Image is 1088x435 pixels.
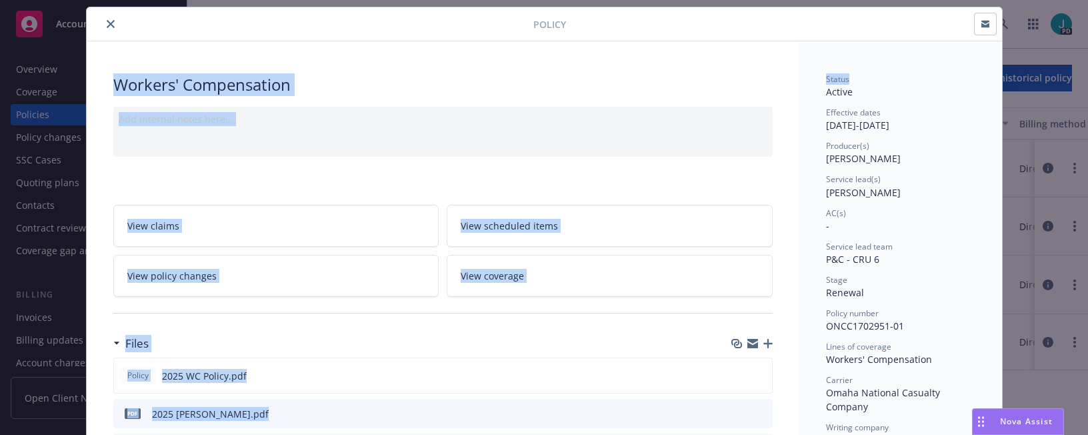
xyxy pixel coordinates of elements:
[973,409,989,434] div: Drag to move
[1000,416,1053,427] span: Nova Assist
[826,186,901,199] span: [PERSON_NAME]
[826,173,881,185] span: Service lead(s)
[734,407,745,421] button: download file
[826,422,889,433] span: Writing company
[461,269,524,283] span: View coverage
[152,407,269,421] div: 2025 [PERSON_NAME].pdf
[826,152,901,165] span: [PERSON_NAME]
[125,408,141,418] span: pdf
[972,408,1064,435] button: Nova Assist
[826,73,849,85] span: Status
[826,207,846,219] span: AC(s)
[826,386,943,413] span: Omaha National Casualty Company
[125,370,151,382] span: Policy
[826,253,879,266] span: P&C - CRU 6
[755,407,767,421] button: preview file
[113,335,149,352] div: Files
[103,16,119,32] button: close
[127,219,179,233] span: View claims
[826,353,932,366] span: Workers' Compensation
[826,320,904,332] span: ONCC1702951-01
[733,369,744,383] button: download file
[461,219,558,233] span: View scheduled items
[826,220,829,232] span: -
[826,107,881,118] span: Effective dates
[826,241,893,252] span: Service lead team
[113,73,773,96] div: Workers' Compensation
[826,341,891,352] span: Lines of coverage
[447,205,773,247] a: View scheduled items
[826,140,869,151] span: Producer(s)
[533,17,566,31] span: Policy
[826,286,864,299] span: Renewal
[826,374,853,386] span: Carrier
[826,274,847,286] span: Stage
[826,308,879,319] span: Policy number
[125,335,149,352] h3: Files
[447,255,773,297] a: View coverage
[113,205,439,247] a: View claims
[755,369,767,383] button: preview file
[162,369,247,383] span: 2025 WC Policy.pdf
[826,85,853,98] span: Active
[113,255,439,297] a: View policy changes
[119,112,767,126] div: Add internal notes here...
[826,107,975,132] div: [DATE] - [DATE]
[127,269,217,283] span: View policy changes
